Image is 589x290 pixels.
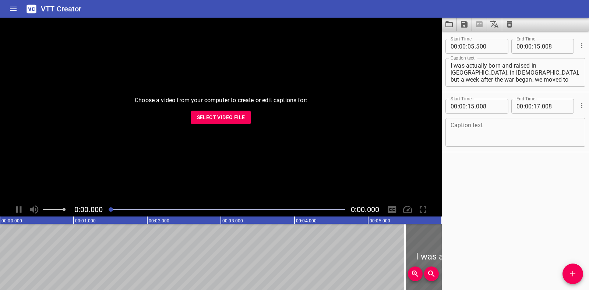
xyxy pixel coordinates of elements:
[533,39,540,54] input: 15
[468,99,475,114] input: 15
[296,218,317,223] text: 00:04.000
[466,39,468,54] span: :
[577,36,585,55] div: Cue Options
[222,218,243,223] text: 00:03.000
[74,205,103,214] span: Current Time
[385,203,399,216] div: Hide/Show Captions
[459,39,466,54] input: 00
[475,99,476,114] span: .
[457,18,472,31] button: Save captions to file
[451,99,458,114] input: 00
[451,62,580,83] textarea: I was actually born and raised in [GEOGRAPHIC_DATA], in [DEMOGRAPHIC_DATA], but a week after the ...
[525,99,532,114] input: 00
[451,39,458,54] input: 00
[525,39,532,54] input: 00
[516,99,523,114] input: 00
[533,99,540,114] input: 17
[516,39,523,54] input: 00
[468,39,475,54] input: 05
[540,99,542,114] span: .
[135,96,307,105] p: Choose a video from your computer to create or edit captions for:
[523,39,525,54] span: :
[370,218,390,223] text: 00:05.000
[505,20,514,29] svg: Clear captions
[458,39,459,54] span: :
[523,99,525,114] span: :
[401,203,415,216] div: Playback Speed
[351,205,379,214] span: Video Duration
[408,266,423,281] button: Zoom In
[109,209,345,210] div: Play progress
[490,20,499,29] svg: Translate captions
[577,96,585,115] div: Cue Options
[424,266,439,281] button: Zoom Out
[540,39,542,54] span: .
[445,20,454,29] svg: Load captions from file
[562,264,583,284] button: Add Cue
[487,18,502,31] button: Translate captions
[442,18,457,31] button: Load captions from file
[476,99,503,114] input: 008
[532,99,533,114] span: :
[197,113,245,122] span: Select Video File
[502,18,517,31] button: Clear captions
[459,99,466,114] input: 00
[1,218,22,223] text: 00:00.000
[458,99,459,114] span: :
[532,39,533,54] span: :
[41,3,82,15] h6: VTT Creator
[476,39,503,54] input: 500
[472,18,487,31] span: Select a video in the pane to the left, then you can automatically extract captions.
[542,39,569,54] input: 008
[460,20,469,29] svg: Save captions to file
[577,41,586,50] button: Cue Options
[75,218,96,223] text: 00:01.000
[577,101,586,110] button: Cue Options
[149,218,169,223] text: 00:02.000
[475,39,476,54] span: .
[191,111,251,124] button: Select Video File
[542,99,569,114] input: 008
[466,99,468,114] span: :
[416,203,430,216] div: Toggle Full Screen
